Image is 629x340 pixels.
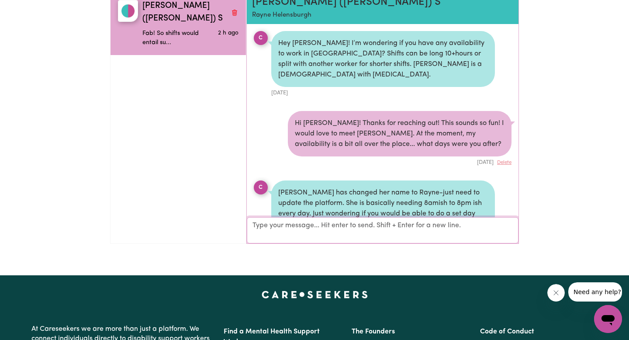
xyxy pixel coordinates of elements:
[497,159,511,167] button: Delete
[271,31,495,87] div: Hey [PERSON_NAME]! I’m wondering if you have any availability to work in [GEOGRAPHIC_DATA]? Shift...
[288,111,511,156] div: Hi [PERSON_NAME]! Thanks for reaching out! This sounds so fun! I would love to meet [PERSON_NAME]...
[271,180,495,236] div: [PERSON_NAME] has changed her name to Rayne-just need to update the platform. She is basically ne...
[254,180,268,194] div: C
[252,10,470,21] p: Rayne Helensburgh
[254,31,268,45] div: C
[142,29,207,48] p: Fab! So shifts would entail su...
[262,291,368,298] a: Careseekers home page
[352,328,395,335] a: The Founders
[288,156,511,167] div: [DATE]
[480,328,534,335] a: Code of Conduct
[271,87,495,97] div: [DATE]
[568,282,622,302] iframe: Message from company
[231,7,238,18] button: Delete conversation
[594,305,622,333] iframe: Button to launch messaging window
[218,30,238,36] span: Message sent on August 4, 2025
[547,284,565,302] iframe: Close message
